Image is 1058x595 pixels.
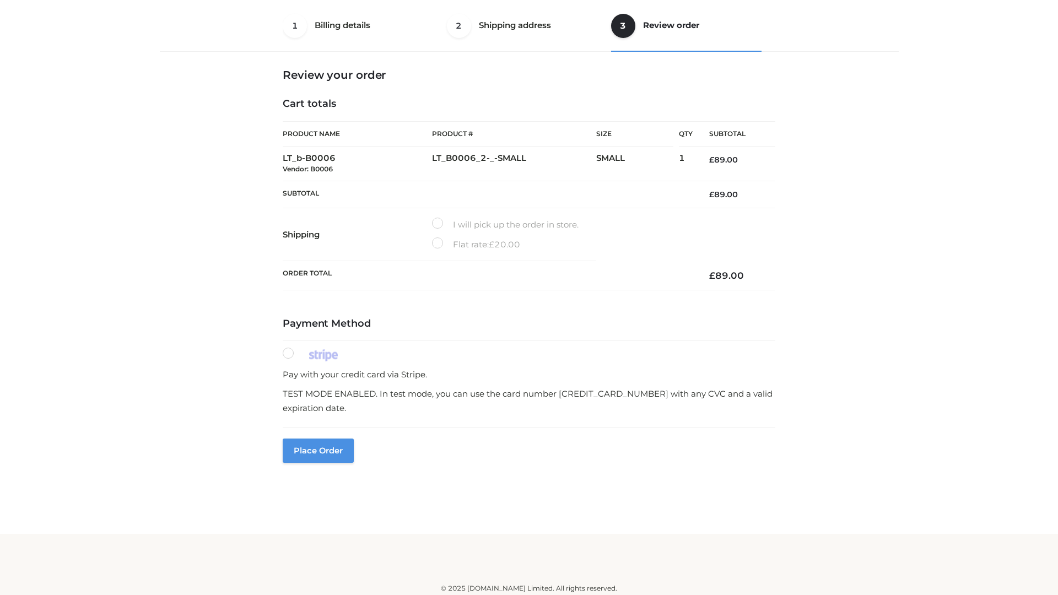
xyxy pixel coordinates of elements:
td: LT_B0006_2-_-SMALL [432,147,596,181]
span: £ [489,239,494,250]
td: LT_b-B0006 [283,147,432,181]
th: Product # [432,121,596,147]
h3: Review your order [283,68,775,82]
label: Flat rate: [432,237,520,252]
label: I will pick up the order in store. [432,218,579,232]
h4: Payment Method [283,318,775,330]
th: Size [596,122,673,147]
th: Shipping [283,208,432,261]
bdi: 89.00 [709,190,738,199]
th: Qty [679,121,693,147]
span: £ [709,155,714,165]
th: Order Total [283,261,693,290]
div: © 2025 [DOMAIN_NAME] Limited. All rights reserved. [164,583,894,594]
bdi: 20.00 [489,239,520,250]
th: Subtotal [283,181,693,208]
button: Place order [283,439,354,463]
td: 1 [679,147,693,181]
p: TEST MODE ENABLED. In test mode, you can use the card number [CREDIT_CARD_NUMBER] with any CVC an... [283,387,775,415]
bdi: 89.00 [709,155,738,165]
th: Subtotal [693,122,775,147]
span: £ [709,270,715,281]
p: Pay with your credit card via Stripe. [283,367,775,382]
small: Vendor: B0006 [283,165,333,173]
th: Product Name [283,121,432,147]
span: £ [709,190,714,199]
td: SMALL [596,147,679,181]
bdi: 89.00 [709,270,744,281]
h4: Cart totals [283,98,775,110]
